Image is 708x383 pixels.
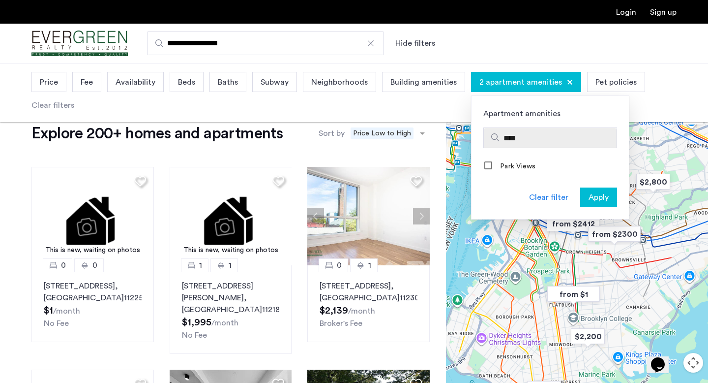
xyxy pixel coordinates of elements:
[650,8,677,16] a: Registration
[311,76,368,88] span: Neighborhoods
[498,162,536,170] label: Park Views
[595,76,637,88] span: Pet policies
[479,76,562,88] span: 2 apartment amenities
[580,188,617,207] button: button
[218,76,238,88] span: Baths
[503,132,613,144] input: Search amenities
[31,25,128,62] a: Cazamio Logo
[261,76,289,88] span: Subway
[31,99,74,111] div: Clear filters
[147,32,383,55] input: Apartment Search
[81,76,93,88] span: Fee
[616,8,636,16] a: Login
[40,76,58,88] span: Price
[395,37,435,49] button: Show or hide filters
[390,76,457,88] span: Building amenities
[116,76,155,88] span: Availability
[589,191,609,203] span: Apply
[529,191,568,203] div: Clear filter
[31,25,128,62] img: logo
[178,76,195,88] span: Beds
[647,344,678,373] iframe: chat widget
[472,96,629,120] div: Apartment amenities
